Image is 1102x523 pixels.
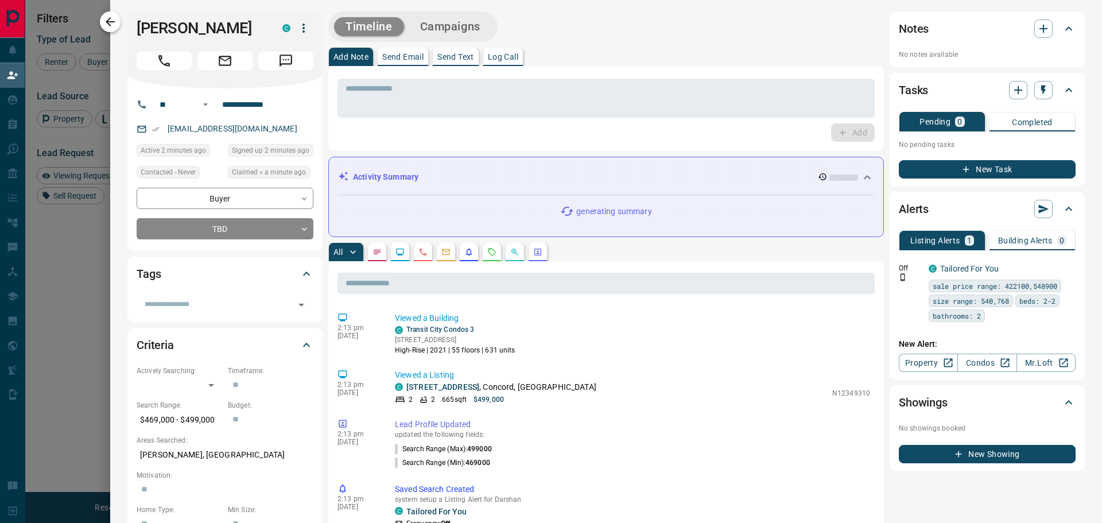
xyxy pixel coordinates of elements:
[929,265,937,273] div: condos.ca
[197,52,253,70] span: Email
[137,435,313,445] p: Areas Searched:
[395,247,405,257] svg: Lead Browsing Activity
[441,247,451,257] svg: Emails
[395,312,870,324] p: Viewed a Building
[957,118,962,126] p: 0
[957,354,1016,372] a: Condos
[933,310,981,321] span: bathrooms: 2
[137,188,313,209] div: Buyer
[899,160,1076,179] button: New Task
[899,263,922,273] p: Off
[337,332,378,340] p: [DATE]
[337,495,378,503] p: 2:13 pm
[137,260,313,288] div: Tags
[228,166,313,182] div: Sun Sep 14 2025
[395,483,870,495] p: Saved Search Created
[137,144,222,160] div: Sun Sep 14 2025
[899,338,1076,350] p: New Alert:
[533,247,542,257] svg: Agent Actions
[293,297,309,313] button: Open
[442,394,467,405] p: 665 sqft
[137,505,222,515] p: Home Type:
[487,247,496,257] svg: Requests
[576,206,651,218] p: generating summary
[337,438,378,446] p: [DATE]
[474,394,504,405] p: $499,000
[899,273,907,281] svg: Push Notification Only
[919,118,950,126] p: Pending
[464,247,474,257] svg: Listing Alerts
[899,76,1076,104] div: Tasks
[1012,118,1053,126] p: Completed
[395,369,870,381] p: Viewed a Listing
[232,166,306,178] span: Claimed < a minute ago
[967,237,972,245] p: 1
[232,145,309,156] span: Signed up 2 minutes ago
[510,247,519,257] svg: Opportunities
[395,458,490,468] p: Search Range (Min) :
[137,366,222,376] p: Actively Searching:
[337,389,378,397] p: [DATE]
[395,495,870,503] p: system setup a Listing Alert for Darshan
[418,247,428,257] svg: Calls
[137,410,222,429] p: $469,000 - $499,000
[228,366,313,376] p: Timeframe:
[488,53,518,61] p: Log Call
[152,125,160,133] svg: Email Verified
[1060,237,1064,245] p: 0
[137,19,265,37] h1: [PERSON_NAME]
[141,145,206,156] span: Active 2 minutes ago
[465,459,490,467] span: 469000
[395,444,492,454] p: Search Range (Max) :
[998,237,1053,245] p: Building Alerts
[334,17,404,36] button: Timeline
[395,345,515,355] p: High-Rise | 2021 | 55 floors | 631 units
[372,247,382,257] svg: Notes
[228,505,313,515] p: Min Size:
[899,81,928,99] h2: Tasks
[899,195,1076,223] div: Alerts
[395,431,870,439] p: updated the following fields:
[899,393,948,412] h2: Showings
[228,144,313,160] div: Sun Sep 14 2025
[338,166,874,188] div: Activity Summary
[1016,354,1076,372] a: Mr.Loft
[337,381,378,389] p: 2:13 pm
[406,381,596,393] p: , Concord, [GEOGRAPHIC_DATA]
[228,400,313,410] p: Budget:
[137,470,313,481] p: Motivation:
[137,52,192,70] span: Call
[899,445,1076,463] button: New Showing
[899,136,1076,153] p: No pending tasks
[409,17,492,36] button: Campaigns
[137,331,313,359] div: Criteria
[395,335,515,345] p: [STREET_ADDRESS]
[899,423,1076,433] p: No showings booked
[431,394,435,405] p: 2
[395,419,870,431] p: Lead Profile Updated
[137,336,174,354] h2: Criteria
[940,264,999,273] a: Tailored For You
[333,53,368,61] p: Add Note
[406,382,479,392] a: [STREET_ADDRESS]
[353,171,418,183] p: Activity Summary
[282,24,290,32] div: condos.ca
[409,394,413,405] p: 2
[899,49,1076,60] p: No notes available
[437,53,474,61] p: Send Text
[899,20,929,38] h2: Notes
[933,280,1057,292] span: sale price range: 422100,548900
[933,295,1009,307] span: size range: 540,768
[337,430,378,438] p: 2:13 pm
[395,383,403,391] div: condos.ca
[406,507,467,516] a: Tailored For You
[395,326,403,334] div: condos.ca
[899,354,958,372] a: Property
[137,445,313,464] p: [PERSON_NAME], [GEOGRAPHIC_DATA]
[337,503,378,511] p: [DATE]
[382,53,424,61] p: Send Email
[168,124,297,133] a: [EMAIL_ADDRESS][DOMAIN_NAME]
[899,200,929,218] h2: Alerts
[832,388,870,398] p: N12349310
[406,326,474,334] a: Transit City Condos 3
